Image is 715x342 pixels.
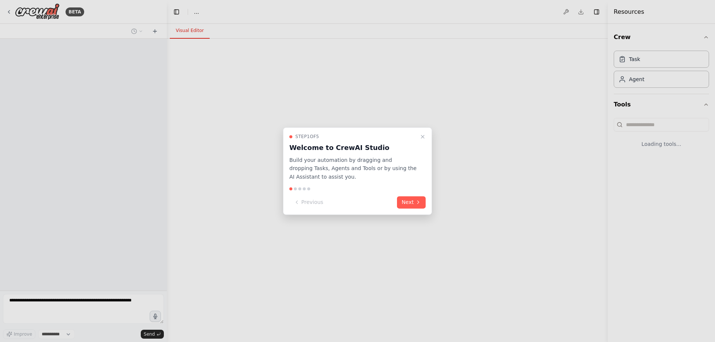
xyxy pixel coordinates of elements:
button: Close walkthrough [418,132,427,141]
h3: Welcome to CrewAI Studio [289,143,417,153]
button: Previous [289,196,328,208]
button: Next [397,196,426,208]
span: Step 1 of 5 [295,134,319,140]
button: Hide left sidebar [171,7,182,17]
p: Build your automation by dragging and dropping Tasks, Agents and Tools or by using the AI Assista... [289,156,417,181]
